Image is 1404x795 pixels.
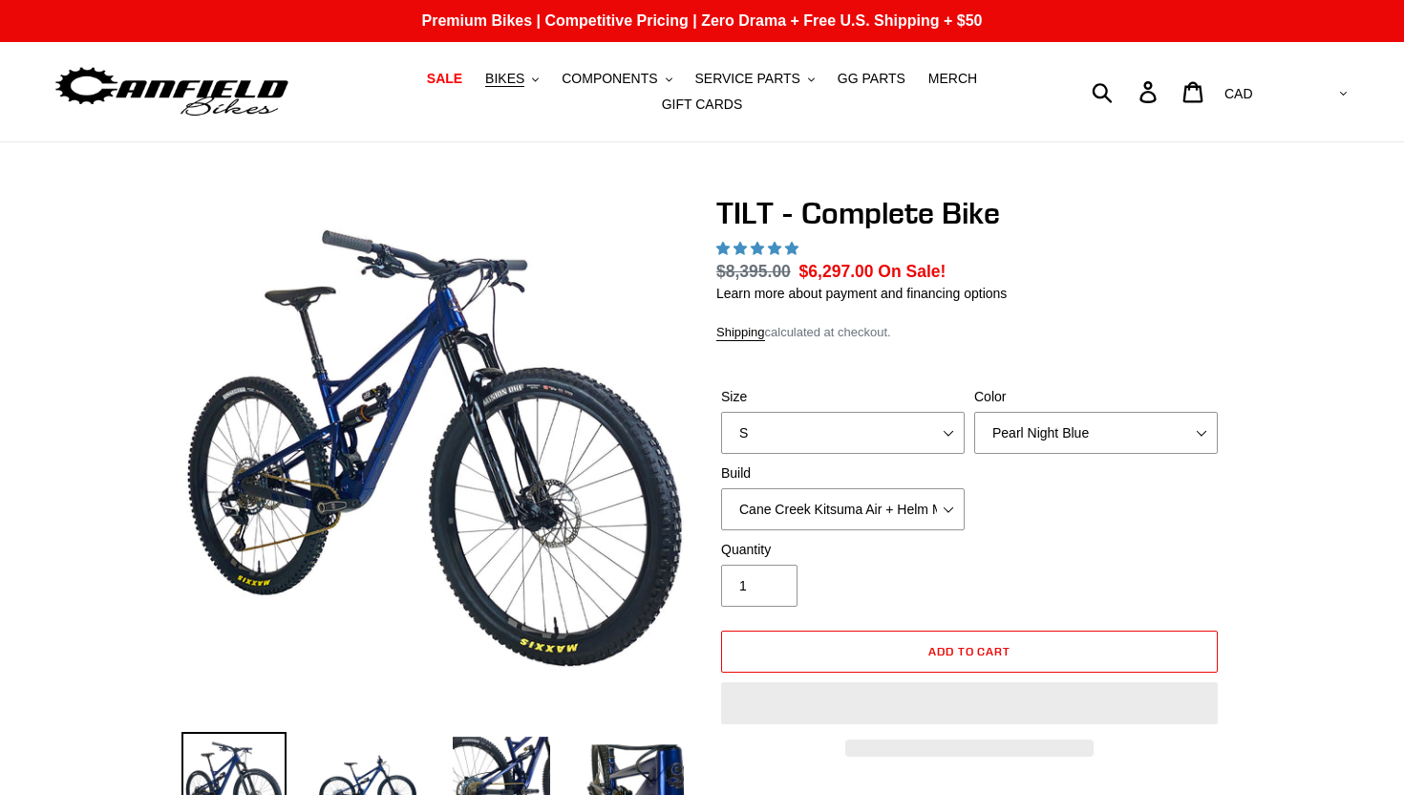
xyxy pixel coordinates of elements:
label: Build [721,463,965,483]
span: Add to cart [928,644,1011,658]
span: MERCH [928,71,977,87]
a: GIFT CARDS [652,92,753,118]
span: COMPONENTS [562,71,657,87]
button: COMPONENTS [552,66,681,92]
span: GIFT CARDS [662,97,743,113]
button: BIKES [476,66,548,92]
span: On Sale! [878,259,946,284]
button: SERVICE PARTS [685,66,823,92]
div: calculated at checkout. [716,323,1223,342]
span: 5.00 stars [716,241,802,256]
label: Size [721,387,965,407]
label: Quantity [721,540,965,560]
label: Color [974,387,1218,407]
img: TILT - Complete Bike [185,199,684,698]
a: MERCH [919,66,987,92]
span: SALE [427,71,462,87]
a: Learn more about payment and financing options [716,286,1007,301]
a: Shipping [716,325,765,341]
input: Search [1102,71,1151,113]
a: SALE [417,66,472,92]
button: Add to cart [721,631,1218,673]
s: $8,395.00 [716,262,791,281]
span: $6,297.00 [799,262,874,281]
span: GG PARTS [838,71,905,87]
span: BIKES [485,71,524,87]
span: SERVICE PARTS [694,71,799,87]
h1: TILT - Complete Bike [716,195,1223,231]
a: GG PARTS [828,66,915,92]
img: Canfield Bikes [53,62,291,122]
